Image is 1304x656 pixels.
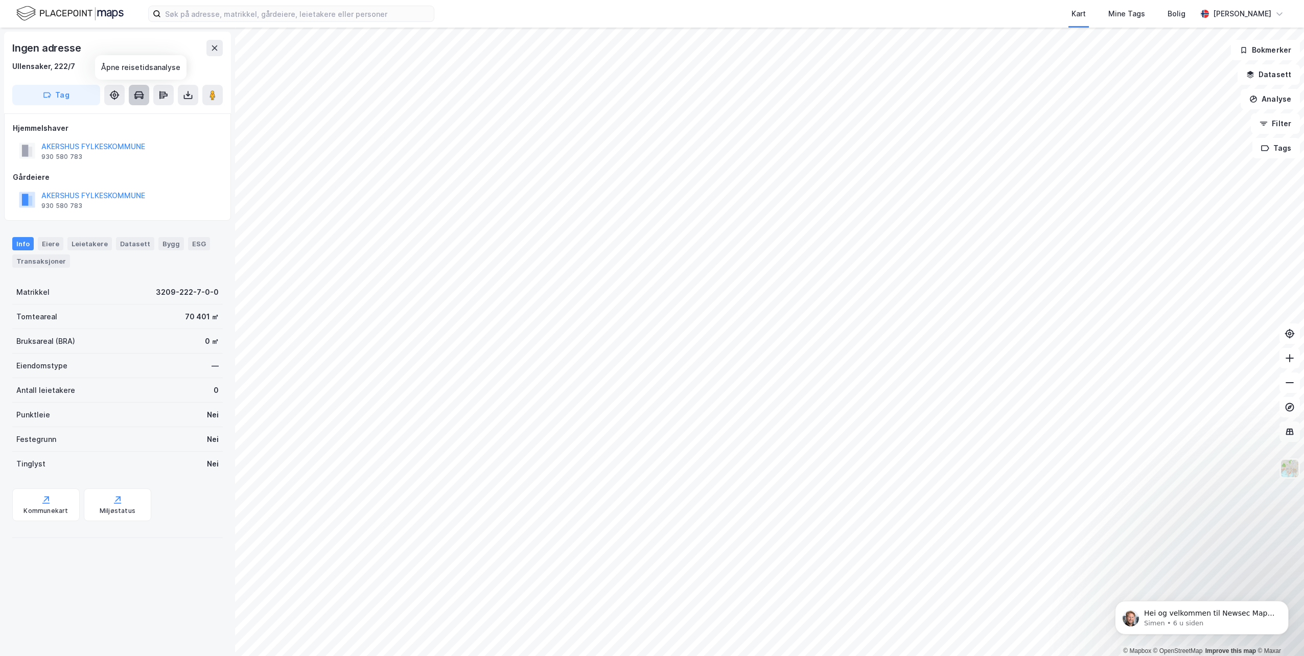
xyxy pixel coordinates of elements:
button: Filter [1251,113,1300,134]
div: Matrikkel [16,286,50,298]
img: Z [1280,459,1299,478]
a: Mapbox [1123,647,1151,654]
div: Bolig [1168,8,1185,20]
div: Miljøstatus [100,507,135,515]
div: Mine Tags [1108,8,1145,20]
button: Tags [1252,138,1300,158]
div: Kommunekart [24,507,68,515]
button: Analyse [1241,89,1300,109]
div: Ullensaker, 222/7 [12,60,75,73]
div: Tomteareal [16,311,57,323]
div: Eiendomstype [16,360,67,372]
div: Datasett [116,237,154,250]
div: Nei [207,409,219,421]
div: Ingen adresse [12,40,83,56]
div: Kart [1072,8,1086,20]
div: Eiere [38,237,63,250]
div: Antall leietakere [16,384,75,396]
div: 0 [214,384,219,396]
div: Bruksareal (BRA) [16,335,75,347]
div: 70 401 ㎡ [185,311,219,323]
img: logo.f888ab2527a4732fd821a326f86c7f29.svg [16,5,124,22]
div: Transaksjoner [12,254,70,268]
input: Søk på adresse, matrikkel, gårdeiere, leietakere eller personer [161,6,434,21]
div: 930 580 783 [41,153,82,161]
button: Datasett [1238,64,1300,85]
div: — [212,360,219,372]
div: 3209-222-7-0-0 [156,286,219,298]
div: Bygg [158,237,184,250]
div: Gårdeiere [13,171,222,183]
div: Leietakere [67,237,112,250]
div: Festegrunn [16,433,56,446]
div: 0 ㎡ [205,335,219,347]
div: Info [12,237,34,250]
a: OpenStreetMap [1153,647,1203,654]
button: Tag [12,85,100,105]
button: Bokmerker [1231,40,1300,60]
div: 930 580 783 [41,202,82,210]
div: ESG [188,237,210,250]
div: [PERSON_NAME] [1213,8,1271,20]
div: Tinglyst [16,458,45,470]
div: Punktleie [16,409,50,421]
iframe: Intercom notifications melding [1100,579,1304,651]
div: Nei [207,433,219,446]
div: Hjemmelshaver [13,122,222,134]
a: Improve this map [1205,647,1256,654]
div: Nei [207,458,219,470]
